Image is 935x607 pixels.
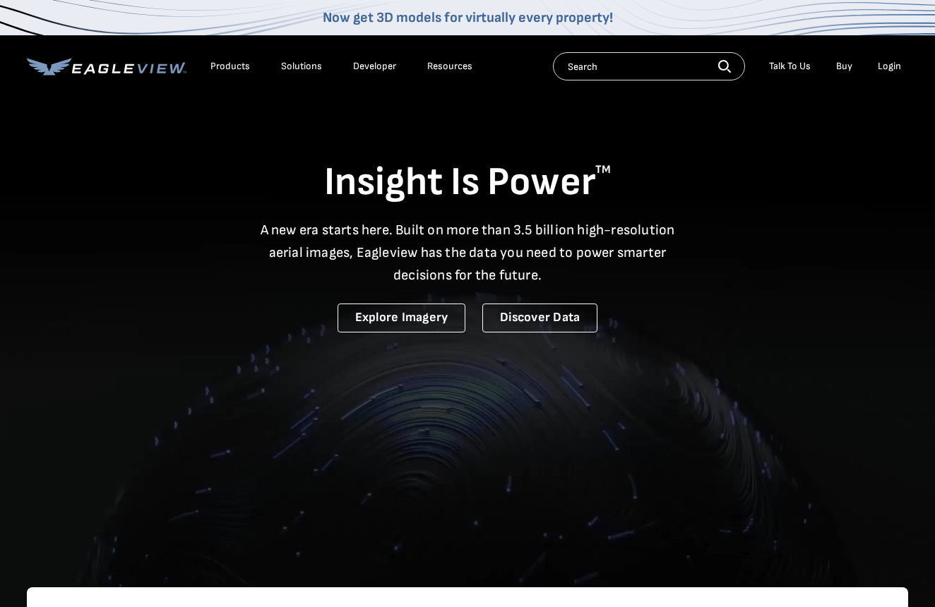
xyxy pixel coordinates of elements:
p: A new era starts here. Built on more than 3.5 billion high-resolution aerial images, Eagleview ha... [251,219,684,287]
a: Developer [353,60,396,73]
div: Talk To Us [769,60,811,73]
input: Search [553,52,745,80]
sup: TM [595,163,611,176]
a: Explore Imagery [338,303,466,332]
div: Login [878,60,901,73]
div: Products [210,60,250,73]
a: Now get 3D models for virtually every property! [323,9,613,26]
a: Discover Data [482,303,597,332]
div: Solutions [281,60,322,73]
div: Resources [427,60,472,73]
a: Buy [836,60,852,73]
h1: Insight Is Power [27,158,908,208]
